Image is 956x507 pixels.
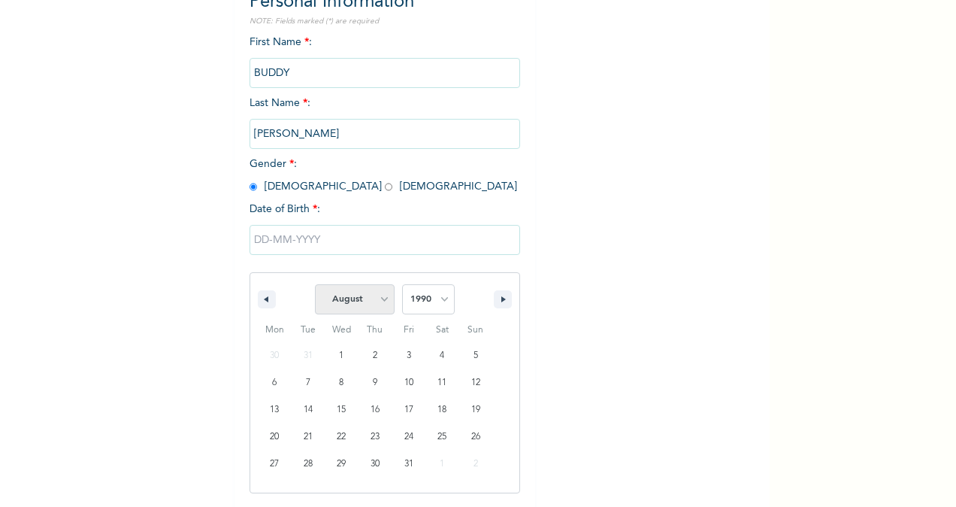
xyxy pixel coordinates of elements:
button: 16 [358,396,392,424]
span: 20 [270,424,279,451]
span: 13 [270,396,279,424]
span: 7 [306,369,310,396]
span: Last Name : [250,98,520,139]
span: 4 [440,342,444,369]
span: Date of Birth : [250,202,320,217]
span: 9 [373,369,377,396]
span: 14 [304,396,313,424]
button: 28 [292,451,325,478]
span: 11 [437,369,446,396]
span: Tue [292,318,325,342]
span: 5 [473,342,478,369]
button: 3 [392,342,425,369]
button: 8 [325,369,358,396]
button: 18 [425,396,459,424]
button: 1 [325,342,358,369]
input: Enter your last name [250,119,520,149]
span: Gender : [DEMOGRAPHIC_DATA] [DEMOGRAPHIC_DATA] [250,159,517,192]
input: DD-MM-YYYY [250,225,520,255]
button: 21 [292,424,325,451]
span: 29 [337,451,346,478]
button: 30 [358,451,392,478]
button: 4 [425,342,459,369]
button: 31 [392,451,425,478]
button: 19 [458,396,492,424]
span: 3 [407,342,411,369]
button: 29 [325,451,358,478]
button: 20 [258,424,292,451]
span: 10 [404,369,413,396]
button: 25 [425,424,459,451]
button: 6 [258,369,292,396]
button: 27 [258,451,292,478]
span: 8 [339,369,343,396]
span: 27 [270,451,279,478]
span: Sat [425,318,459,342]
button: 14 [292,396,325,424]
span: 23 [371,424,380,451]
button: 22 [325,424,358,451]
button: 2 [358,342,392,369]
button: 11 [425,369,459,396]
button: 17 [392,396,425,424]
span: 21 [304,424,313,451]
span: Wed [325,318,358,342]
button: 5 [458,342,492,369]
span: Mon [258,318,292,342]
span: 16 [371,396,380,424]
button: 23 [358,424,392,451]
p: NOTE: Fields marked (*) are required [250,16,520,27]
span: 22 [337,424,346,451]
button: 9 [358,369,392,396]
span: First Name : [250,37,520,78]
span: 30 [371,451,380,478]
span: 26 [471,424,480,451]
span: 25 [437,424,446,451]
span: 6 [272,369,277,396]
span: Fri [392,318,425,342]
span: Thu [358,318,392,342]
span: 1 [339,342,343,369]
span: 24 [404,424,413,451]
span: 12 [471,369,480,396]
button: 24 [392,424,425,451]
button: 26 [458,424,492,451]
button: 10 [392,369,425,396]
span: 18 [437,396,446,424]
button: 13 [258,396,292,424]
span: 28 [304,451,313,478]
button: 15 [325,396,358,424]
span: 31 [404,451,413,478]
input: Enter your first name [250,58,520,88]
span: 17 [404,396,413,424]
span: 19 [471,396,480,424]
span: 15 [337,396,346,424]
button: 7 [292,369,325,396]
span: Sun [458,318,492,342]
span: 2 [373,342,377,369]
button: 12 [458,369,492,396]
